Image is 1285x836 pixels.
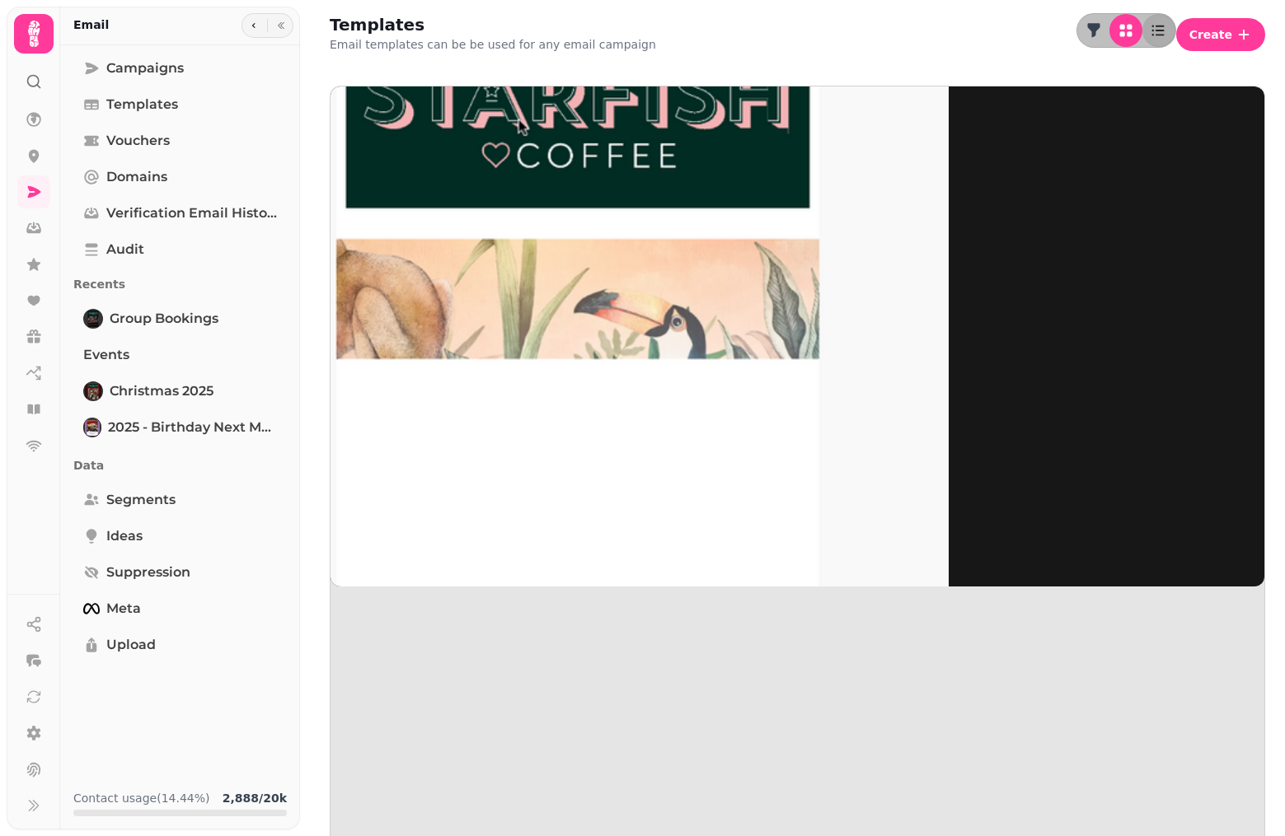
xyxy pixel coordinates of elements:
[106,563,190,582] span: Suppression
[73,269,287,299] p: Recents
[73,483,287,516] a: Segments
[73,375,287,408] a: Christmas 2025Christmas 2025
[85,311,101,327] img: Group bookings
[73,411,287,444] a: 2025 - Birthday Next Month2025 - Birthday Next Month
[73,592,287,625] a: Meta
[110,381,213,401] span: Christmas 2025
[83,345,129,365] span: events
[106,240,144,259] span: Audit
[73,339,287,371] a: events
[106,167,167,187] span: Domains
[1189,29,1232,40] span: Create
[85,383,101,399] img: Christmas 2025
[106,490,176,510] span: Segments
[85,419,100,436] img: 2025 - Birthday Next Month
[73,520,287,553] a: Ideas
[73,233,287,266] a: Audit
[106,203,277,223] span: Verification email history
[108,418,277,437] span: 2025 - Birthday Next Month
[73,556,287,589] a: Suppression
[60,45,300,777] nav: Tabs
[73,197,287,230] a: Verification email history
[73,451,287,480] p: Data
[1176,18,1265,51] button: Create
[73,628,287,661] a: Upload
[330,13,646,36] h2: Templates
[330,36,656,53] p: Email templates can be be used for any email campaign
[73,16,109,33] h2: Email
[223,792,287,805] b: 2,888 / 20k
[73,302,287,335] a: Group bookingsGroup bookings
[73,790,209,806] p: Contact usage (14.44%)
[73,88,287,121] a: Templates
[106,58,184,78] span: Campaigns
[106,526,143,546] span: Ideas
[106,95,178,114] span: Templates
[106,131,170,151] span: Vouchers
[110,309,218,329] span: Group bookings
[106,635,156,655] span: Upload
[73,124,287,157] a: Vouchers
[106,599,141,619] span: Meta
[73,52,287,85] a: Campaigns
[73,161,287,194] a: Domains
